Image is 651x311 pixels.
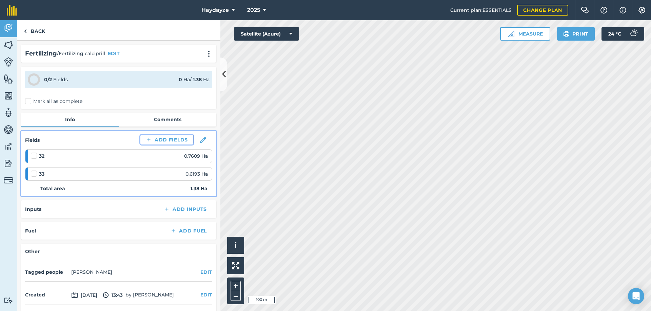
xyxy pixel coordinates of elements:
button: Add Inputs [158,204,212,214]
button: EDIT [200,268,212,276]
span: 13:43 [103,291,123,299]
label: Mark all as complete [25,98,82,105]
img: A cog icon [638,7,646,14]
div: by [PERSON_NAME] [25,286,212,305]
li: [PERSON_NAME] [71,268,112,276]
div: Ha / Ha [179,76,210,83]
strong: Total area [40,185,65,192]
img: svg+xml;base64,PHN2ZyB4bWxucz0iaHR0cDovL3d3dy53My5vcmcvMjAwMC9zdmciIHdpZHRoPSI1NiIgaGVpZ2h0PSI2MC... [4,40,13,50]
button: + [231,281,241,291]
h4: Created [25,291,68,298]
span: [DATE] [71,291,97,299]
img: svg+xml;base64,PD94bWwgdmVyc2lvbj0iMS4wIiBlbmNvZGluZz0idXRmLTgiPz4KPCEtLSBHZW5lcmF0b3I6IEFkb2JlIE... [4,158,13,169]
img: Ruler icon [508,30,514,37]
img: svg+xml;base64,PD94bWwgdmVyc2lvbj0iMS4wIiBlbmNvZGluZz0idXRmLTgiPz4KPCEtLSBHZW5lcmF0b3I6IEFkb2JlIE... [71,291,78,299]
span: / Fertilizing calciprill [57,50,105,57]
span: 0.7609 Ha [184,152,208,160]
img: svg+xml;base64,PHN2ZyB4bWxucz0iaHR0cDovL3d3dy53My5vcmcvMjAwMC9zdmciIHdpZHRoPSIyMCIgaGVpZ2h0PSIyNC... [205,50,213,57]
a: Info [21,113,119,126]
strong: 32 [39,152,44,160]
button: EDIT [108,50,120,57]
strong: 1.38 [193,76,202,83]
h4: Fuel [25,227,36,235]
div: Fields [44,76,68,83]
img: A question mark icon [600,7,608,14]
img: svg+xml;base64,PD94bWwgdmVyc2lvbj0iMS4wIiBlbmNvZGluZz0idXRmLTgiPz4KPCEtLSBHZW5lcmF0b3I6IEFkb2JlIE... [4,297,13,304]
img: svg+xml;base64,PHN2ZyB4bWxucz0iaHR0cDovL3d3dy53My5vcmcvMjAwMC9zdmciIHdpZHRoPSI1NiIgaGVpZ2h0PSI2MC... [4,74,13,84]
span: 0.6193 Ha [185,170,208,178]
img: svg+xml;base64,PD94bWwgdmVyc2lvbj0iMS4wIiBlbmNvZGluZz0idXRmLTgiPz4KPCEtLSBHZW5lcmF0b3I6IEFkb2JlIE... [103,291,109,299]
button: Add Fuel [165,226,212,236]
button: – [231,291,241,301]
img: fieldmargin Logo [7,5,17,16]
img: svg+xml;base64,PHN2ZyB4bWxucz0iaHR0cDovL3d3dy53My5vcmcvMjAwMC9zdmciIHdpZHRoPSIxOSIgaGVpZ2h0PSIyNC... [563,30,570,38]
h2: Fertilizing [25,49,57,59]
a: Comments [119,113,216,126]
a: Back [17,20,52,40]
button: Print [557,27,595,41]
img: svg+xml;base64,PD94bWwgdmVyc2lvbj0iMS4wIiBlbmNvZGluZz0idXRmLTgiPz4KPCEtLSBHZW5lcmF0b3I6IEFkb2JlIE... [4,141,13,152]
img: svg+xml;base64,PHN2ZyB4bWxucz0iaHR0cDovL3d3dy53My5vcmcvMjAwMC9zdmciIHdpZHRoPSIxNyIgaGVpZ2h0PSIxNy... [619,6,626,14]
img: svg+xml;base64,PD94bWwgdmVyc2lvbj0iMS4wIiBlbmNvZGluZz0idXRmLTgiPz4KPCEtLSBHZW5lcmF0b3I6IEFkb2JlIE... [4,23,13,33]
div: Open Intercom Messenger [628,288,644,304]
strong: 33 [39,170,44,178]
button: Satellite (Azure) [234,27,299,41]
img: svg+xml;base64,PD94bWwgdmVyc2lvbj0iMS4wIiBlbmNvZGluZz0idXRmLTgiPz4KPCEtLSBHZW5lcmF0b3I6IEFkb2JlIE... [627,27,640,41]
button: 24 °C [601,27,644,41]
img: svg+xml;base64,PHN2ZyB3aWR0aD0iMTgiIGhlaWdodD0iMTgiIHZpZXdCb3g9IjAgMCAxOCAxOCIgZmlsbD0ibm9uZSIgeG... [200,137,206,143]
h4: Fields [25,136,40,144]
strong: 1.38 Ha [191,185,208,192]
span: 24 ° C [608,27,621,41]
img: Two speech bubbles overlapping with the left bubble in the forefront [581,7,589,14]
img: svg+xml;base64,PHN2ZyB4bWxucz0iaHR0cDovL3d3dy53My5vcmcvMjAwMC9zdmciIHdpZHRoPSI5IiBoZWlnaHQ9IjI0Ii... [24,27,27,35]
button: i [227,237,244,254]
img: Four arrows, one pointing top left, one top right, one bottom right and the last bottom left [232,262,239,269]
span: i [235,241,237,249]
button: Add Fields [140,135,193,145]
span: Haydayze [201,6,229,14]
button: EDIT [200,291,212,298]
img: svg+xml;base64,PD94bWwgdmVyc2lvbj0iMS4wIiBlbmNvZGluZz0idXRmLTgiPz4KPCEtLSBHZW5lcmF0b3I6IEFkb2JlIE... [4,125,13,135]
h4: Inputs [25,205,41,213]
a: Change plan [517,5,568,16]
strong: 0 [179,76,182,83]
h4: Tagged people [25,268,68,276]
img: svg+xml;base64,PD94bWwgdmVyc2lvbj0iMS4wIiBlbmNvZGluZz0idXRmLTgiPz4KPCEtLSBHZW5lcmF0b3I6IEFkb2JlIE... [4,57,13,67]
img: svg+xml;base64,PD94bWwgdmVyc2lvbj0iMS4wIiBlbmNvZGluZz0idXRmLTgiPz4KPCEtLSBHZW5lcmF0b3I6IEFkb2JlIE... [4,176,13,185]
img: svg+xml;base64,PHN2ZyB4bWxucz0iaHR0cDovL3d3dy53My5vcmcvMjAwMC9zdmciIHdpZHRoPSI1NiIgaGVpZ2h0PSI2MC... [4,91,13,101]
strong: 0 / 2 [44,76,52,83]
h4: Other [25,248,212,255]
span: 2025 [247,6,260,14]
span: Current plan : ESSENTIALS [450,6,512,14]
button: Measure [500,27,550,41]
img: svg+xml;base64,PD94bWwgdmVyc2lvbj0iMS4wIiBlbmNvZGluZz0idXRmLTgiPz4KPCEtLSBHZW5lcmF0b3I6IEFkb2JlIE... [4,108,13,118]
